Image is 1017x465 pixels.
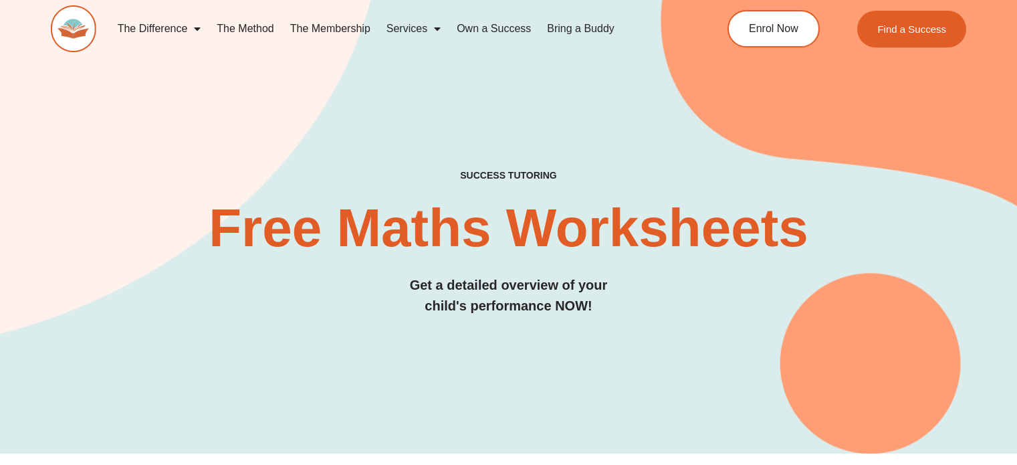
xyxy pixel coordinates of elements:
[378,13,449,44] a: Services
[950,401,1017,465] iframe: Chat Widget
[51,170,966,181] h4: SUCCESS TUTORING​
[110,13,675,44] nav: Menu
[539,13,623,44] a: Bring a Buddy
[110,13,209,44] a: The Difference
[51,201,966,255] h2: Free Maths Worksheets​
[857,11,966,48] a: Find a Success
[51,275,966,316] h3: Get a detailed overview of your child's performance NOW!
[727,10,820,48] a: Enrol Now
[209,13,281,44] a: The Method
[749,23,798,34] span: Enrol Now
[449,13,539,44] a: Own a Success
[877,24,946,34] span: Find a Success
[282,13,378,44] a: The Membership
